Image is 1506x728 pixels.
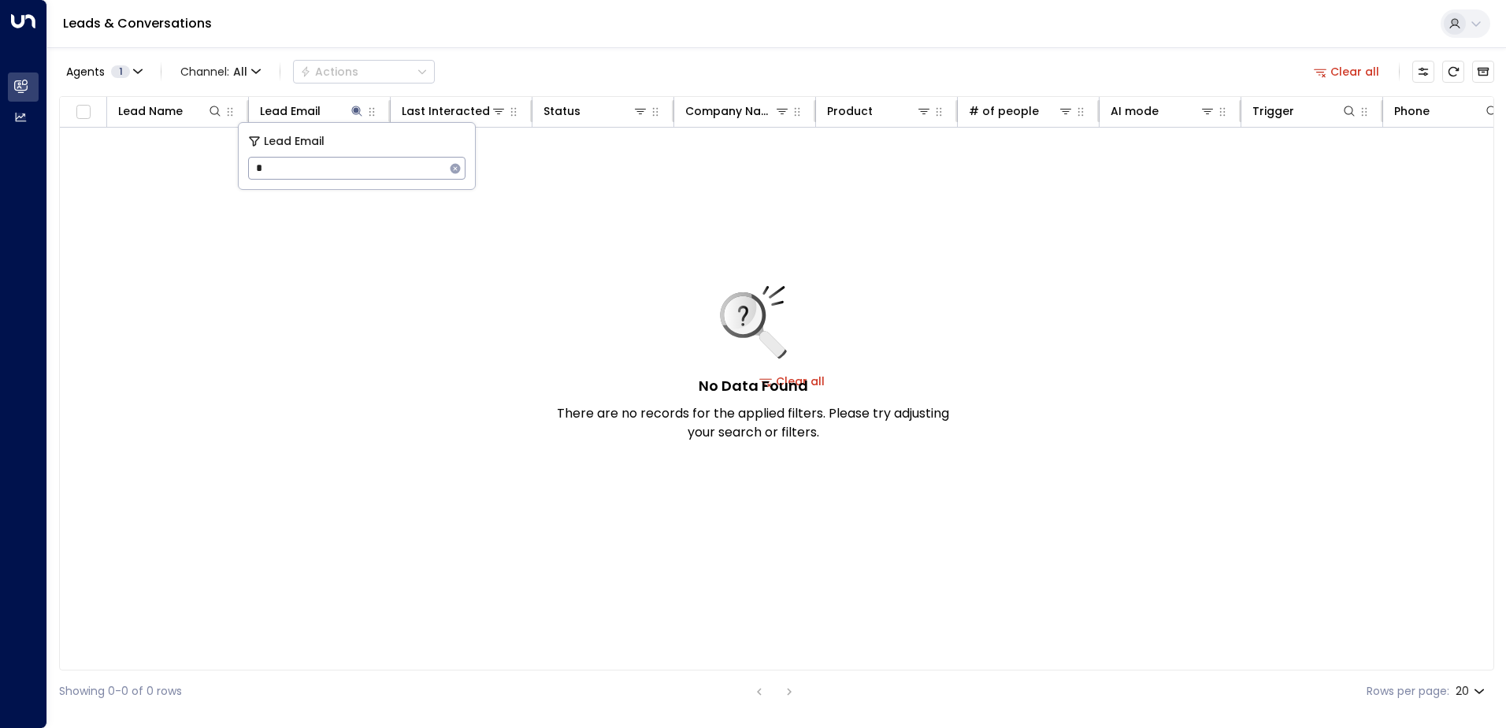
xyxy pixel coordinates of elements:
[699,375,808,396] h5: No Data Found
[66,66,105,77] span: Agents
[73,102,93,122] span: Toggle select all
[293,60,435,84] button: Actions
[1252,102,1357,121] div: Trigger
[402,102,506,121] div: Last Interacted
[1252,102,1294,121] div: Trigger
[293,60,435,84] div: Button group with a nested menu
[543,102,581,121] div: Status
[1111,102,1215,121] div: AI mode
[1456,680,1488,703] div: 20
[827,102,873,121] div: Product
[118,102,183,121] div: Lead Name
[174,61,267,83] button: Channel:All
[402,102,490,121] div: Last Interacted
[59,61,148,83] button: Agents1
[685,102,774,121] div: Company Name
[59,683,182,700] div: Showing 0-0 of 0 rows
[543,102,648,121] div: Status
[827,102,932,121] div: Product
[300,65,358,79] div: Actions
[264,132,325,150] span: Lead Email
[1442,61,1464,83] span: Refresh
[556,404,950,442] p: There are no records for the applied filters. Please try adjusting your search or filters.
[1394,102,1500,121] div: Phone
[1412,61,1434,83] button: Customize
[1367,683,1449,700] label: Rows per page:
[63,14,212,32] a: Leads & Conversations
[233,65,247,78] span: All
[685,102,790,121] div: Company Name
[111,65,130,78] span: 1
[1308,61,1386,83] button: Clear all
[749,682,799,701] nav: pagination navigation
[1472,61,1494,83] button: Archived Leads
[118,102,223,121] div: Lead Name
[1111,102,1159,121] div: AI mode
[174,61,267,83] span: Channel:
[260,102,321,121] div: Lead Email
[1394,102,1430,121] div: Phone
[969,102,1039,121] div: # of people
[260,102,365,121] div: Lead Email
[969,102,1074,121] div: # of people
